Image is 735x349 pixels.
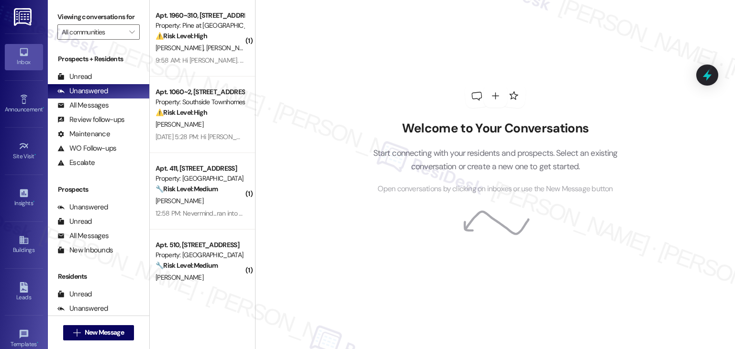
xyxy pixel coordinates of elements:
[5,279,43,305] a: Leads
[57,129,110,139] div: Maintenance
[358,146,632,174] p: Start connecting with your residents and prospects. Select an existing conversation or create a n...
[156,240,244,250] div: Apt. 510, [STREET_ADDRESS]
[156,11,244,21] div: Apt. 1960~310, [STREET_ADDRESS][PERSON_NAME]
[156,120,203,129] span: [PERSON_NAME]
[378,183,612,195] span: Open conversations by clicking on inboxes or use the New Message button
[358,121,632,136] h2: Welcome to Your Conversations
[62,24,124,40] input: All communities
[156,261,218,270] strong: 🔧 Risk Level: Medium
[156,273,203,282] span: [PERSON_NAME]
[5,185,43,211] a: Insights •
[156,108,207,117] strong: ⚠️ Risk Level: High
[5,44,43,70] a: Inbox
[156,185,218,193] strong: 🔧 Risk Level: Medium
[156,250,244,260] div: Property: [GEOGRAPHIC_DATA]
[57,143,116,153] div: WO Follow-ups
[48,185,149,195] div: Prospects
[48,272,149,282] div: Residents
[156,56,425,65] div: 9:58 AM: Hi [PERSON_NAME]. Our WiFi is out. I've tried restarting the router but it's still not w...
[57,100,109,110] div: All Messages
[37,339,38,346] span: •
[57,158,95,168] div: Escalate
[156,132,513,141] div: [DATE] 5:28 PM: Hi [PERSON_NAME], My ac might need to be checked again..it was blowing cool but n...
[156,32,207,40] strong: ⚠️ Risk Level: High
[156,97,244,107] div: Property: Southside Townhomes
[33,198,34,205] span: •
[156,164,244,174] div: Apt. 411, [STREET_ADDRESS]
[34,152,36,158] span: •
[57,72,92,82] div: Unread
[156,21,244,31] div: Property: Pine at [GEOGRAPHIC_DATA]
[5,232,43,258] a: Buildings
[57,304,108,314] div: Unanswered
[156,209,256,218] div: 12:58 PM: Nevermind...ran into Steph
[57,289,92,299] div: Unread
[129,28,134,36] i: 
[48,54,149,64] div: Prospects + Residents
[43,105,44,111] span: •
[85,327,124,338] span: New Message
[57,245,113,255] div: New Inbounds
[156,196,203,205] span: [PERSON_NAME]
[14,8,33,26] img: ResiDesk Logo
[57,115,124,125] div: Review follow-ups
[5,138,43,164] a: Site Visit •
[63,325,134,340] button: New Message
[57,86,108,96] div: Unanswered
[57,217,92,227] div: Unread
[57,231,109,241] div: All Messages
[156,87,244,97] div: Apt. 1060~2, [STREET_ADDRESS]
[57,10,140,24] label: Viewing conversations for
[57,202,108,212] div: Unanswered
[206,44,254,52] span: [PERSON_NAME]
[156,174,244,184] div: Property: [GEOGRAPHIC_DATA]
[73,329,80,337] i: 
[156,44,206,52] span: [PERSON_NAME]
